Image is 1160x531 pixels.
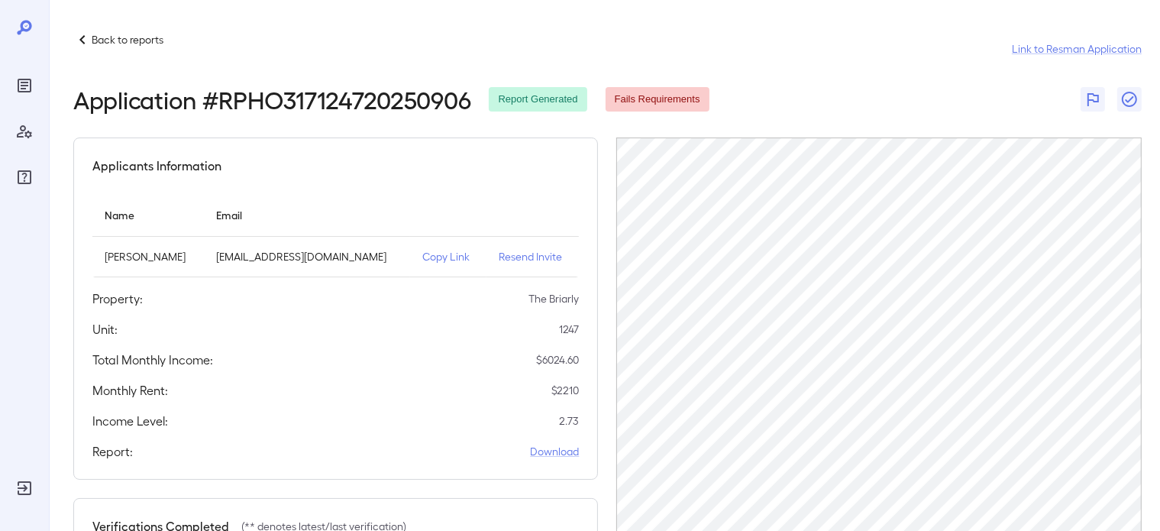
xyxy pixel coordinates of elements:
[92,442,133,461] h5: Report:
[422,249,474,264] p: Copy Link
[1012,41,1142,57] a: Link to Resman Application
[204,193,410,237] th: Email
[606,92,709,107] span: Fails Requirements
[528,291,579,306] p: The Briarly
[1081,87,1105,112] button: Flag Report
[499,249,567,264] p: Resend Invite
[92,290,143,308] h5: Property:
[12,165,37,189] div: FAQ
[92,193,204,237] th: Name
[12,73,37,98] div: Reports
[536,352,579,367] p: $ 6024.60
[92,32,163,47] p: Back to reports
[92,193,579,277] table: simple table
[92,157,221,175] h5: Applicants Information
[92,412,168,430] h5: Income Level:
[105,249,192,264] p: [PERSON_NAME]
[1117,87,1142,112] button: Close Report
[530,444,579,459] a: Download
[92,351,213,369] h5: Total Monthly Income:
[12,476,37,500] div: Log Out
[92,320,118,338] h5: Unit:
[12,119,37,144] div: Manage Users
[559,413,579,429] p: 2.73
[216,249,398,264] p: [EMAIL_ADDRESS][DOMAIN_NAME]
[551,383,579,398] p: $ 2210
[92,381,168,400] h5: Monthly Rent:
[559,322,579,337] p: 1247
[489,92,586,107] span: Report Generated
[73,86,470,113] h2: Application # RPHO317124720250906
